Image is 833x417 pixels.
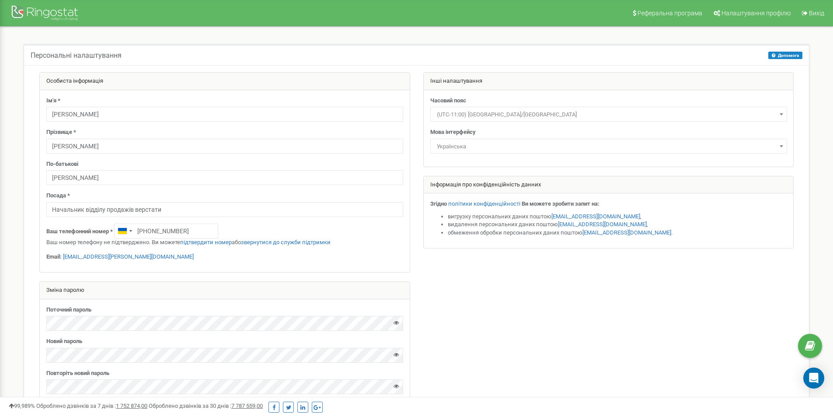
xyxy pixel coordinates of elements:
[46,139,403,154] input: Прізвище
[180,239,232,245] a: підтвердити номер
[40,282,410,299] div: Зміна паролю
[430,128,476,137] label: Мова інтерфейсу
[46,192,70,200] label: Посада *
[430,97,466,105] label: Часовий пояс
[809,10,824,17] span: Вихід
[46,160,78,168] label: По-батькові
[433,140,784,153] span: Українська
[115,224,135,238] div: Telephone country code
[231,403,263,409] u: 7 787 559,00
[9,403,35,409] span: 99,989%
[424,73,794,90] div: Інші налаштування
[46,337,82,346] label: Новий пароль
[63,253,194,260] a: [EMAIL_ADDRESS][PERSON_NAME][DOMAIN_NAME]
[46,238,403,247] p: Ваш номер телефону не підтверджено. Ви можете або
[430,139,787,154] span: Українська
[522,200,599,207] strong: Ви можете зробити запит на:
[46,97,60,105] label: Ім'я *
[31,52,122,60] h5: Персональні налаштування
[768,52,802,59] button: Допомога
[582,229,671,236] a: [EMAIL_ADDRESS][DOMAIN_NAME]
[721,10,791,17] span: Налаштування профілю
[558,221,647,228] a: [EMAIL_ADDRESS][DOMAIN_NAME]
[241,239,331,245] a: звернутися до служби підтримки
[448,200,520,207] a: політики конфіденційності
[46,202,403,217] input: Посада
[430,200,447,207] strong: Згідно
[149,403,263,409] span: Оброблено дзвінків за 30 днів :
[46,228,113,236] label: Ваш телефонний номер *
[638,10,702,17] span: Реферальна програма
[46,306,91,314] label: Поточний пароль
[114,224,218,238] input: +1-800-555-55-55
[46,369,109,378] label: Повторіть новий пароль
[116,403,147,409] u: 1 752 874,00
[448,213,787,221] li: вигрузку персональних даних поштою ,
[40,73,410,90] div: Особиста інформація
[46,128,76,137] label: Прізвище *
[424,176,794,194] div: Інформація про конфіденційність данних
[46,253,62,260] strong: Email:
[46,107,403,122] input: Ім'я
[448,229,787,237] li: обмеження обробки персональних даних поштою .
[46,170,403,185] input: По-батькові
[36,403,147,409] span: Оброблено дзвінків за 7 днів :
[803,368,824,389] div: Open Intercom Messenger
[551,213,640,220] a: [EMAIL_ADDRESS][DOMAIN_NAME]
[448,221,787,229] li: видалення персональних даних поштою ,
[433,109,784,121] span: (UTC-11:00) Pacific/Midway
[430,107,787,122] span: (UTC-11:00) Pacific/Midway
